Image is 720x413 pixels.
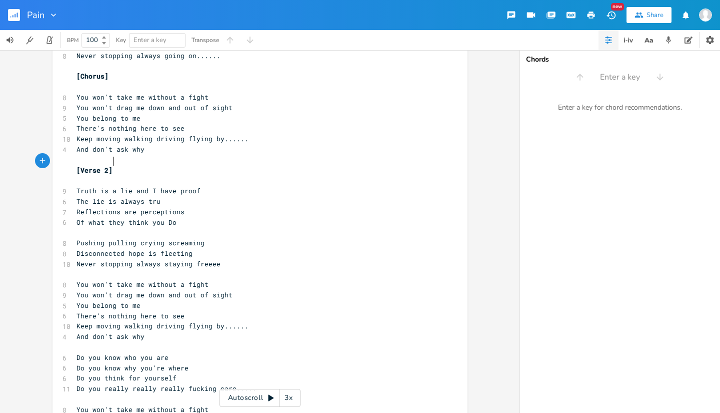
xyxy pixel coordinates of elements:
span: Keep moving walking driving flying by...... [76,134,248,143]
span: You won't take me without a fight [76,93,208,102]
span: Disconnected hope is fleeting [76,249,192,258]
span: And don't ask why [76,145,144,154]
span: Pushing pulling crying screaming [76,238,204,247]
span: There's nothing here to see [76,311,184,320]
span: You belong to me [76,114,140,123]
span: Do you really really really fucking care..... [76,384,256,393]
span: [Verse 2] [76,166,112,175]
span: Enter a key [133,36,166,45]
div: New [611,3,624,11]
span: Keep moving walking driving flying by...... [76,321,248,330]
span: Never stopping always staying freeee [76,259,220,268]
div: Chords [526,56,714,63]
span: [Chorus] [76,72,108,81]
span: You won't take me without a fight [76,280,208,289]
div: Share [646,11,663,20]
button: Share [626,7,671,23]
div: Transpose [191,37,219,43]
span: Do you know who you are [76,353,168,362]
div: BPM [67,38,78,43]
div: Key [116,37,126,43]
span: Reflections are perceptions [76,207,184,216]
span: Do you think for yourself [76,373,176,382]
span: Enter a key [600,72,640,83]
span: Pain [27,11,44,20]
span: Truth is a lie and I have proof [76,186,200,195]
span: The lie is always tru [76,197,160,206]
button: New [601,6,621,24]
span: There's nothing here to see [76,124,184,133]
span: You belong to me [76,301,140,310]
span: Never stopping always going on...... [76,51,220,60]
span: Do you know why you're where [76,363,188,372]
span: You won't drag me down and out of sight [76,103,232,112]
div: 3x [279,389,297,407]
img: Dan Lewis [699,9,712,22]
span: Of what they think you Do [76,218,176,227]
div: Enter a key for chord recommendations. [520,97,720,118]
span: You won't drag me down and out of sight [76,290,232,299]
span: And don't ask why [76,332,144,341]
div: Autoscroll [219,389,300,407]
